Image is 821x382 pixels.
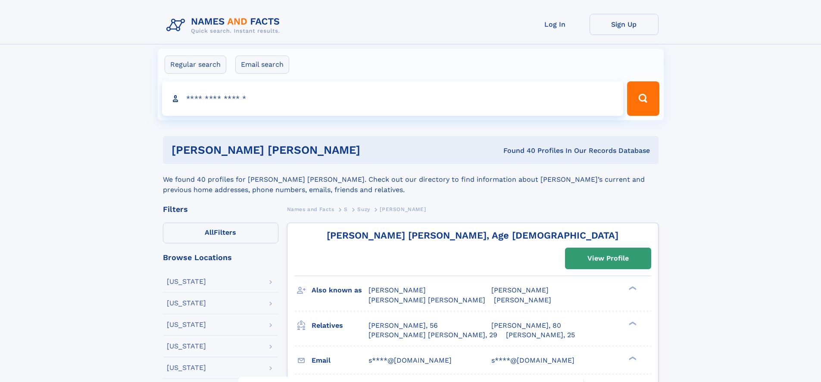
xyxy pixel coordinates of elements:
span: All [205,228,214,236]
a: [PERSON_NAME], 80 [491,321,561,330]
h1: [PERSON_NAME] [PERSON_NAME] [172,145,432,155]
div: View Profile [587,248,629,268]
span: [PERSON_NAME] [380,206,426,212]
label: Filters [163,223,278,243]
span: S [344,206,348,212]
span: [PERSON_NAME] [368,286,426,294]
span: [PERSON_NAME] [494,296,551,304]
div: [US_STATE] [167,321,206,328]
div: [US_STATE] [167,364,206,371]
div: We found 40 profiles for [PERSON_NAME] [PERSON_NAME]. Check out our directory to find information... [163,164,659,195]
div: ❯ [627,286,637,291]
a: [PERSON_NAME], 25 [506,330,575,340]
div: Browse Locations [163,254,278,261]
div: Found 40 Profiles In Our Records Database [432,146,650,155]
span: Suzy [357,206,370,212]
div: [US_STATE] [167,278,206,285]
a: Log In [521,14,590,35]
label: Email search [235,56,289,74]
div: [US_STATE] [167,300,206,307]
div: [US_STATE] [167,343,206,350]
button: Search Button [627,81,659,116]
input: search input [162,81,624,116]
h3: Relatives [312,318,368,333]
a: View Profile [565,248,651,269]
label: Regular search [165,56,226,74]
div: ❯ [627,320,637,326]
a: [PERSON_NAME], 56 [368,321,438,330]
a: [PERSON_NAME] [PERSON_NAME], 29 [368,330,497,340]
h3: Email [312,353,368,368]
a: S [344,204,348,214]
div: Filters [163,205,278,213]
a: Suzy [357,204,370,214]
div: ❯ [627,355,637,361]
h3: Also known as [312,283,368,298]
a: [PERSON_NAME] [PERSON_NAME], Age [DEMOGRAPHIC_DATA] [327,230,618,241]
span: [PERSON_NAME] [491,286,549,294]
a: Names and Facts [287,204,334,214]
img: Logo Names and Facts [163,14,287,37]
a: Sign Up [590,14,659,35]
span: [PERSON_NAME] [PERSON_NAME] [368,296,485,304]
